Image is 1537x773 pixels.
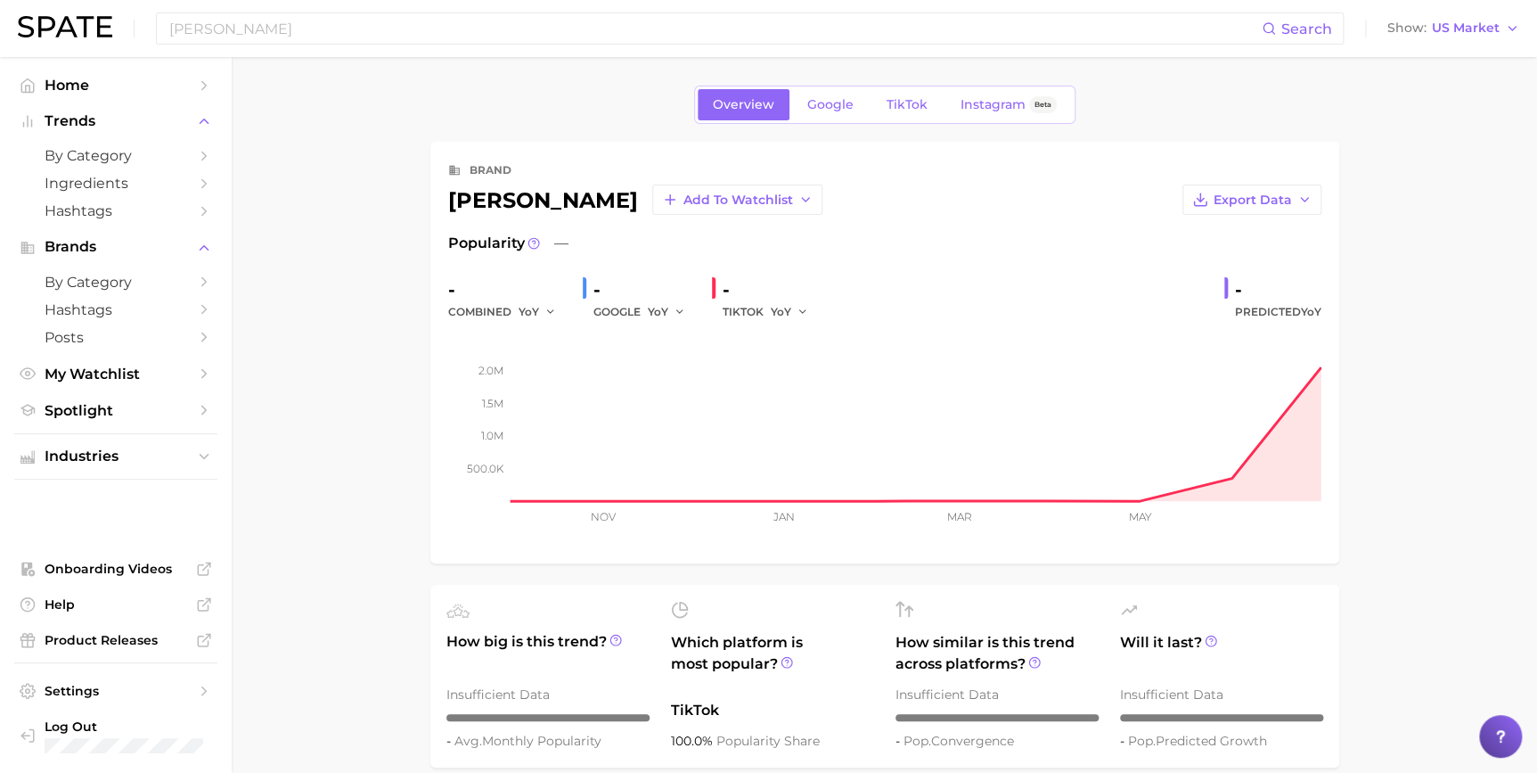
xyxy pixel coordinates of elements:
span: Google [807,97,854,112]
span: Ingredients [45,175,187,192]
div: Insufficient Data [895,684,1099,705]
span: Trends [45,113,187,129]
button: ShowUS Market [1383,17,1524,40]
span: Add to Watchlist [683,193,793,208]
span: US Market [1432,23,1500,33]
span: 100.0% [671,733,716,749]
a: Posts [14,324,217,351]
span: TikTok [671,700,874,721]
button: Brands [14,234,217,260]
a: Ingredients [14,169,217,197]
span: - [446,733,454,749]
a: Google [792,89,869,120]
a: Home [14,71,217,99]
span: How similar is this trend across platforms? [895,632,1099,675]
a: by Category [14,142,217,169]
input: Search here for a brand, industry, or ingredient [168,13,1262,44]
span: Beta [1034,97,1051,112]
span: Show [1387,23,1427,33]
span: Instagram [961,97,1026,112]
div: GOOGLE [593,301,698,323]
span: Hashtags [45,301,187,318]
span: YoY [1301,305,1321,318]
a: My Watchlist [14,360,217,388]
span: - [895,733,903,749]
div: Insufficient Data [1120,684,1323,705]
div: combined [448,301,568,323]
span: Spotlight [45,402,187,419]
div: – / 10 [895,714,1099,721]
a: Spotlight [14,397,217,424]
span: My Watchlist [45,366,187,382]
span: convergence [903,733,1014,749]
span: Which platform is most popular? [671,632,874,691]
span: YoY [519,304,539,319]
abbr: popularity index [1128,733,1156,749]
span: Help [45,596,187,613]
tspan: Jan [772,510,794,523]
span: Will it last? [1120,632,1323,675]
a: InstagramBeta [945,89,1072,120]
a: Help [14,591,217,618]
div: brand [470,160,511,181]
a: Hashtags [14,197,217,225]
span: — [554,233,568,254]
span: popularity share [716,733,820,749]
abbr: average [454,733,482,749]
span: Home [45,77,187,94]
span: YoY [771,304,791,319]
button: YoY [648,301,686,323]
span: monthly popularity [454,733,601,749]
span: by Category [45,147,187,164]
div: - [723,275,821,304]
span: Log Out [45,719,203,735]
div: – / 10 [446,714,650,721]
a: Overview [698,89,789,120]
img: SPATE [18,16,112,37]
span: Posts [45,329,187,346]
span: by Category [45,274,187,291]
div: [PERSON_NAME] [448,185,822,215]
button: YoY [519,301,557,323]
a: TikTok [871,89,943,120]
a: Settings [14,678,217,704]
span: Industries [45,448,187,465]
button: Export Data [1182,185,1321,215]
button: Industries [14,443,217,470]
a: by Category [14,268,217,296]
a: Hashtags [14,296,217,324]
span: Product Releases [45,632,187,648]
button: Add to Watchlist [652,185,822,215]
a: Log out. Currently logged in with e-mail david.lucas@loreal.com. [14,713,217,759]
tspan: May [1128,510,1151,523]
span: Popularity [448,233,525,254]
div: - [1235,275,1321,304]
div: - [593,275,698,304]
span: Search [1281,21,1332,37]
div: Insufficient Data [446,684,650,705]
span: Export Data [1214,193,1292,208]
div: - [448,275,568,304]
abbr: popularity index [903,733,931,749]
button: Trends [14,108,217,135]
span: YoY [648,304,668,319]
tspan: Nov [590,510,616,523]
span: Overview [713,97,774,112]
span: TikTok [887,97,928,112]
a: Onboarding Videos [14,555,217,582]
span: Brands [45,239,187,255]
span: How big is this trend? [446,631,650,675]
span: Predicted [1235,301,1321,323]
tspan: Mar [946,510,971,523]
a: Product Releases [14,627,217,654]
span: Hashtags [45,202,187,219]
span: predicted growth [1128,733,1267,749]
div: – / 10 [1120,714,1323,721]
span: Settings [45,683,187,699]
div: TIKTOK [723,301,821,323]
span: Onboarding Videos [45,561,187,577]
button: YoY [771,301,809,323]
span: - [1120,733,1128,749]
